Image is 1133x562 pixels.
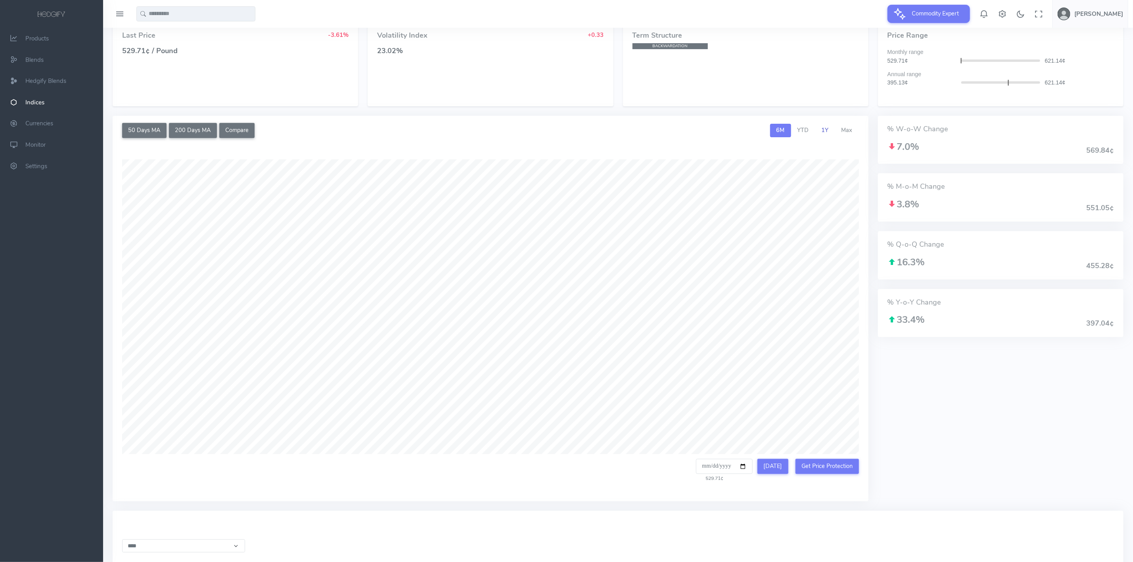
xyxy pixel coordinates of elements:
button: 50 Days MA [122,123,167,138]
span: 33.4% [888,313,925,326]
span: Products [25,35,49,42]
h4: % Q-o-Q Change [888,241,1114,249]
span: Settings [25,162,47,170]
button: [DATE] [757,459,788,474]
h4: % W-o-W Change [888,125,1114,133]
a: Commodity Expert [888,10,970,17]
div: 395.13¢ [883,79,961,87]
span: Indices [25,98,44,106]
h4: % M-o-M Change [888,183,1114,191]
img: logo [36,10,67,19]
h4: Term Structure [633,32,859,40]
h4: 455.28¢ [1086,262,1114,270]
span: 529.71¢ [696,475,723,481]
span: +0.33 [588,31,604,39]
span: -3.61% [328,31,349,39]
h4: 551.05¢ [1086,204,1114,212]
span: 6M [776,126,785,134]
h4: 23.02% [377,47,604,55]
button: Compare [219,123,255,138]
span: Monitor [25,141,46,149]
span: Max [842,126,853,134]
span: Blends [25,56,44,64]
span: YTD [798,126,809,134]
img: user-image [1058,8,1070,20]
h4: Volatility Index [377,32,428,40]
span: 1Y [822,126,829,134]
span: BACKWARDATION [633,43,708,49]
h4: % Y-o-Y Change [888,299,1114,307]
h4: 529.71¢ / Pound [122,47,349,55]
span: Currencies [25,120,53,128]
span: Hedgify Blends [25,77,66,85]
h4: Last Price [122,32,155,40]
button: 200 Days MA [169,123,217,138]
span: Commodity Expert [907,5,964,22]
input: Select a date to view the price [696,459,753,474]
div: 529.71¢ [883,57,961,65]
h4: 569.84¢ [1086,147,1114,155]
div: Annual range [883,70,1119,79]
span: 7.0% [888,140,920,153]
div: 621.14¢ [1040,57,1119,65]
h5: [PERSON_NAME] [1074,11,1123,17]
div: Monthly range [883,48,1119,57]
div: 621.14¢ [1040,79,1119,87]
span: 3.8% [888,198,920,211]
h4: Price Range [888,32,1114,40]
button: Get Price Protection [796,459,859,474]
button: Commodity Expert [888,5,970,23]
h4: 397.04¢ [1086,320,1114,328]
span: 16.3% [888,256,925,269]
